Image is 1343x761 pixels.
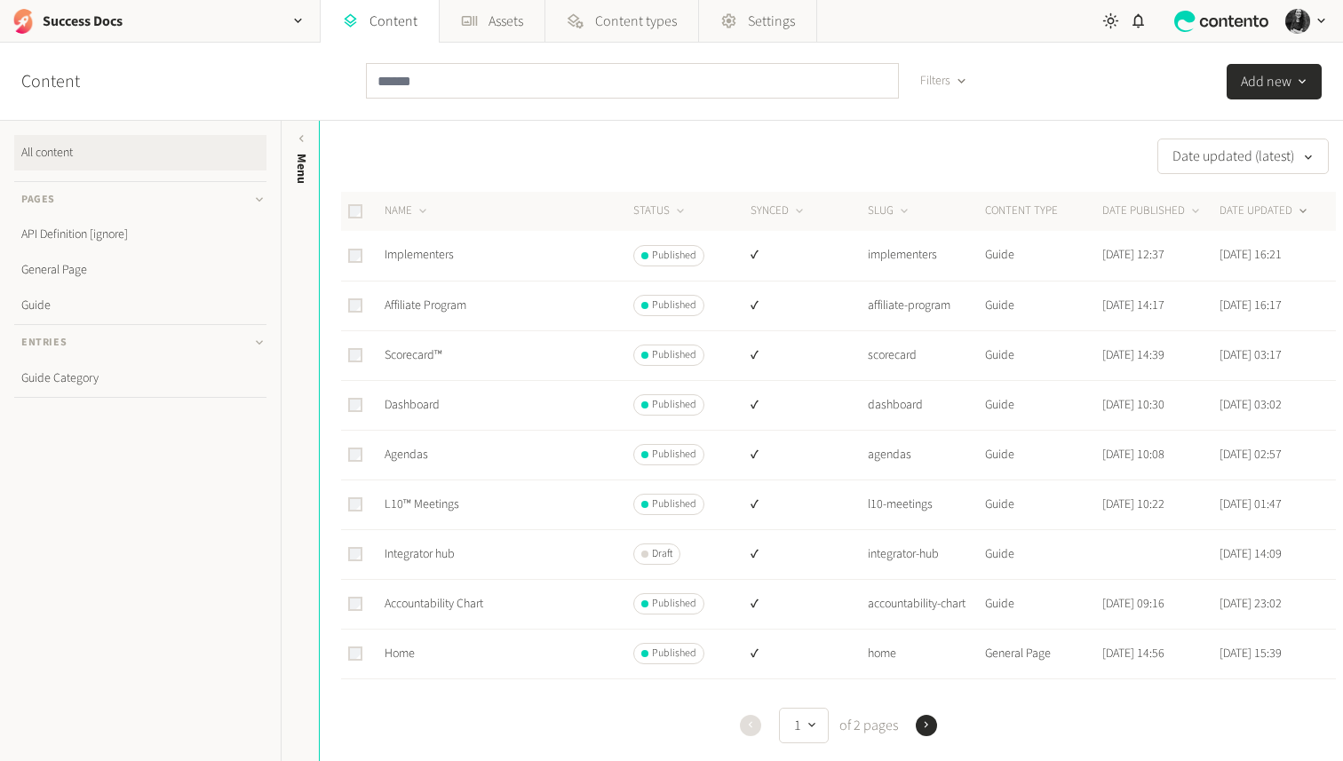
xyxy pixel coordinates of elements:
time: [DATE] 03:02 [1220,396,1282,414]
span: Entries [21,335,67,351]
h2: Content [21,68,121,95]
a: General Page [14,252,266,288]
td: Guide [984,678,1101,728]
button: 1 [779,708,829,743]
td: Guide [984,281,1101,330]
time: [DATE] 23:02 [1220,595,1282,613]
button: Date updated (latest) [1157,139,1329,174]
td: integrator-hub [867,529,984,579]
td: Guide [984,529,1101,579]
td: ✔ [750,380,867,430]
a: Guide [14,288,266,323]
time: [DATE] 14:39 [1102,346,1164,364]
time: [DATE] 02:57 [1220,446,1282,464]
td: Guide [984,430,1101,480]
span: Published [652,297,696,313]
button: SYNCED [751,202,807,220]
time: [DATE] 14:17 [1102,297,1164,314]
img: Hollie Duncan [1285,9,1310,34]
a: Home [385,645,415,662]
button: DATE UPDATED [1220,202,1310,220]
img: Success Docs [11,9,36,34]
time: [DATE] 01:47 [1220,495,1282,513]
span: Published [652,347,696,363]
span: Filters [920,72,950,91]
span: of 2 pages [836,715,898,736]
td: ✔ [750,430,867,480]
span: Published [652,248,696,264]
time: [DATE] 10:22 [1102,495,1164,513]
span: Published [652,496,696,512]
a: All content [14,135,266,170]
span: Published [652,596,696,612]
th: CONTENT TYPE [984,192,1101,231]
td: ✔ [750,529,867,579]
a: API Definition [ignore] [14,217,266,252]
td: ✔ [750,678,867,728]
time: [DATE] 12:37 [1102,246,1164,264]
td: ✔ [750,579,867,629]
time: [DATE] 10:30 [1102,396,1164,414]
time: [DATE] 14:56 [1102,645,1164,662]
span: Menu [292,154,311,184]
time: [DATE] 15:39 [1220,645,1282,662]
span: Published [652,397,696,413]
a: Guide Category [14,361,266,396]
button: Add new [1227,64,1322,99]
span: Settings [748,11,795,32]
button: Filters [906,63,981,99]
td: home [867,629,984,678]
time: [DATE] 03:17 [1220,346,1282,364]
td: l10-meetings [867,480,984,529]
td: implementers [867,231,984,281]
span: Pages [21,192,55,208]
td: ✔ [750,281,867,330]
span: Content types [595,11,677,32]
td: ✔ [750,231,867,281]
a: Accountability Chart [385,595,483,613]
button: STATUS [633,202,687,220]
td: ✔ [750,330,867,380]
td: General Page [984,629,1101,678]
td: affiliate-program [867,281,984,330]
span: Draft [652,546,672,562]
time: [DATE] 16:21 [1220,246,1282,264]
td: Guide [984,579,1101,629]
td: Guide [984,330,1101,380]
td: rocks [867,678,984,728]
td: agendas [867,430,984,480]
span: Published [652,646,696,662]
time: [DATE] 09:16 [1102,595,1164,613]
a: Affiliate Program [385,297,466,314]
span: Published [652,447,696,463]
td: Guide [984,231,1101,281]
td: ✔ [750,629,867,678]
button: DATE PUBLISHED [1102,202,1203,220]
td: Guide [984,380,1101,430]
button: NAME [385,202,430,220]
a: Implementers [385,246,454,264]
button: SLUG [868,202,911,220]
a: L10™ Meetings [385,495,459,513]
time: [DATE] 16:17 [1220,297,1282,314]
a: Integrator hub [385,545,455,563]
a: Scorecard™ [385,346,442,364]
td: Guide [984,480,1101,529]
a: Agendas [385,446,428,464]
td: accountability-chart [867,579,984,629]
a: Dashboard [385,396,440,414]
h2: Success Docs [43,11,123,32]
td: dashboard [867,380,984,430]
td: ✔ [750,480,867,529]
time: [DATE] 10:08 [1102,446,1164,464]
time: [DATE] 14:09 [1220,545,1282,563]
td: scorecard [867,330,984,380]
